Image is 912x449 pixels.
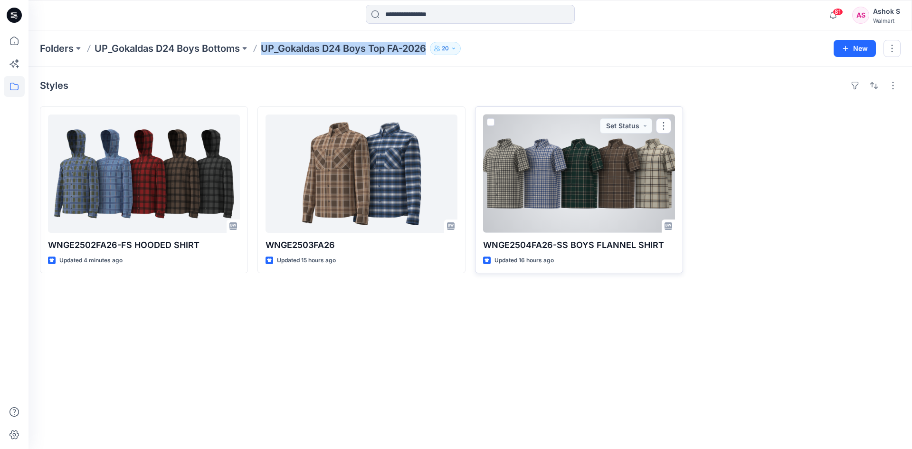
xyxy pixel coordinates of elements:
p: Updated 16 hours ago [494,256,554,266]
a: WNGE2504FA26-SS BOYS FLANNEL SHIRT [483,115,675,233]
button: New [834,40,876,57]
a: UP_Gokaldas D24 Boys Bottoms [95,42,240,55]
a: WNGE2502FA26-FS HOODED SHIRT [48,115,240,233]
h4: Styles [40,80,68,91]
p: UP_Gokaldas D24 Boys Top FA-2026 [261,42,426,55]
button: 20 [430,42,461,55]
div: Walmart [873,17,900,24]
p: WNGE2502FA26-FS HOODED SHIRT [48,239,240,252]
a: Folders [40,42,74,55]
p: Updated 4 minutes ago [59,256,123,266]
div: Ashok S [873,6,900,17]
span: 81 [833,8,843,16]
p: 20 [442,43,449,54]
p: WNGE2503FA26 [266,239,457,252]
p: WNGE2504FA26-SS BOYS FLANNEL SHIRT [483,239,675,252]
div: AS [852,7,869,24]
a: WNGE2503FA26 [266,115,457,233]
p: Updated 15 hours ago [277,256,336,266]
